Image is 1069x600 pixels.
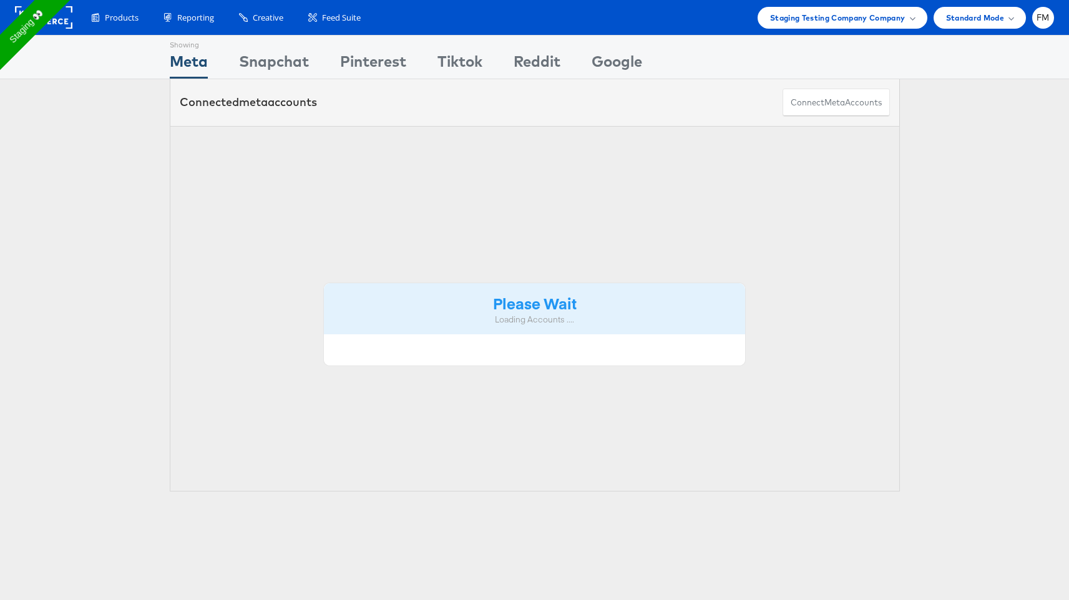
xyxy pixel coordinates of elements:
div: Loading Accounts .... [333,314,736,326]
strong: Please Wait [493,293,577,313]
div: Google [592,51,642,79]
div: Meta [170,51,208,79]
div: Reddit [514,51,560,79]
button: ConnectmetaAccounts [783,89,890,117]
span: meta [824,97,845,109]
span: Products [105,12,139,24]
span: Feed Suite [322,12,361,24]
div: Tiktok [437,51,482,79]
div: Showing [170,36,208,51]
span: Reporting [177,12,214,24]
span: FM [1037,14,1050,22]
span: Creative [253,12,283,24]
span: Standard Mode [946,11,1004,24]
span: Staging Testing Company Company [770,11,905,24]
span: meta [239,95,268,109]
div: Connected accounts [180,94,317,110]
div: Snapchat [239,51,309,79]
div: Pinterest [340,51,406,79]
